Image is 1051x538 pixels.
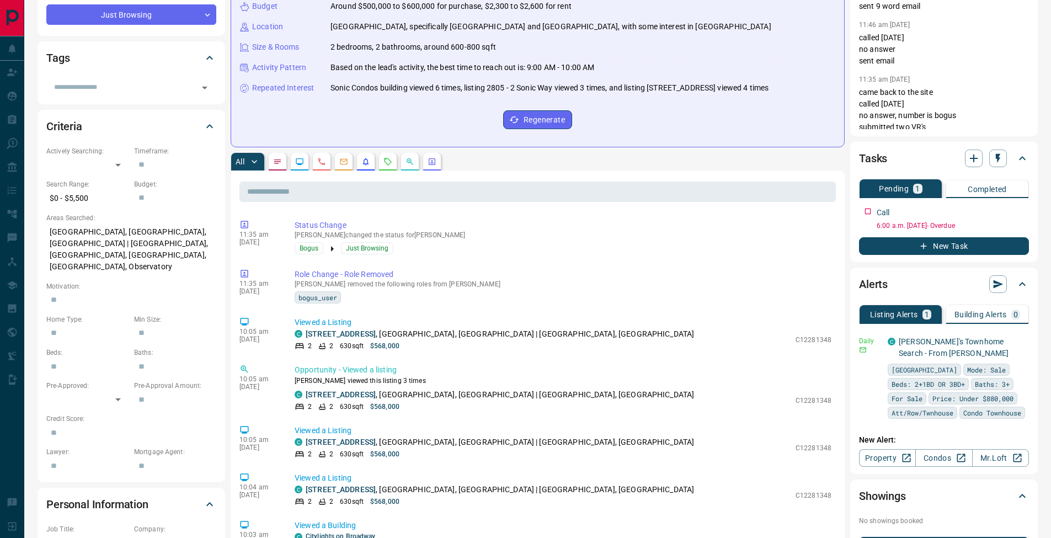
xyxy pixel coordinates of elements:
p: Pre-Approval Amount: [134,381,216,391]
p: 1 [915,185,920,193]
p: Home Type: [46,315,129,324]
p: Min Size: [134,315,216,324]
div: condos.ca [295,486,302,493]
div: condos.ca [888,338,895,345]
p: 2 [308,449,312,459]
p: Actively Searching: [46,146,129,156]
p: [DATE] [239,238,278,246]
p: Timeframe: [134,146,216,156]
p: Location [252,21,283,33]
p: Credit Score: [46,414,216,424]
div: Tags [46,45,216,71]
p: 2 [329,449,333,459]
p: Building Alerts [954,311,1007,318]
p: $0 - $5,500 [46,189,129,207]
p: , [GEOGRAPHIC_DATA], [GEOGRAPHIC_DATA] | [GEOGRAPHIC_DATA], [GEOGRAPHIC_DATA] [306,389,694,401]
p: 2 bedrooms, 2 bathrooms, around 600-800 sqft [330,41,496,53]
p: 10:04 am [239,483,278,491]
h2: Personal Information [46,496,148,513]
p: Listing Alerts [870,311,918,318]
p: Repeated Interest [252,82,314,94]
svg: Listing Alerts [361,157,370,166]
p: Role Change - Role Removed [295,269,831,280]
p: 2 [329,341,333,351]
h2: Tags [46,49,70,67]
button: New Task [859,237,1029,255]
span: Att/Row/Twnhouse [892,407,953,418]
p: $568,000 [370,341,399,351]
p: 10:05 am [239,436,278,444]
p: Budget: [134,179,216,189]
p: Viewed a Listing [295,472,831,484]
span: Bogus [300,243,318,254]
p: New Alert: [859,434,1029,446]
p: Motivation: [46,281,216,291]
p: Status Change [295,220,831,231]
div: condos.ca [295,330,302,338]
p: Lawyer: [46,447,129,457]
a: [STREET_ADDRESS] [306,438,376,446]
p: [GEOGRAPHIC_DATA], specifically [GEOGRAPHIC_DATA] and [GEOGRAPHIC_DATA], with some interest in [G... [330,21,771,33]
p: Areas Searched: [46,213,216,223]
p: 2 [308,341,312,351]
a: [STREET_ADDRESS] [306,390,376,399]
svg: Lead Browsing Activity [295,157,304,166]
p: Based on the lead's activity, the best time to reach out is: 9:00 AM - 10:00 AM [330,62,594,73]
button: Regenerate [503,110,572,129]
p: Job Title: [46,524,129,534]
p: Budget [252,1,278,12]
p: All [236,158,244,166]
div: condos.ca [295,391,302,398]
p: Activity Pattern [252,62,306,73]
p: 11:35 am [239,280,278,287]
p: 2 [329,402,333,412]
svg: Calls [317,157,326,166]
p: Viewed a Listing [295,425,831,436]
p: No showings booked [859,516,1029,526]
span: For Sale [892,393,922,404]
p: Pending [879,185,909,193]
a: Mr.Loft [972,449,1029,467]
p: 10:05 am [239,328,278,335]
p: 0 [1013,311,1018,318]
a: Condos [915,449,972,467]
p: 2 [308,402,312,412]
div: condos.ca [295,438,302,446]
p: Company: [134,524,216,534]
span: bogus_user [298,292,337,303]
svg: Email [859,346,867,354]
span: Beds: 2+1BD OR 3BD+ [892,379,965,390]
p: C12281348 [796,443,831,453]
svg: Opportunities [406,157,414,166]
h2: Criteria [46,118,82,135]
p: came back to the site called [DATE] no answer, number is bogus submitted two VR's sent welcome em... [859,87,1029,145]
p: 630 sqft [340,341,364,351]
h2: Tasks [859,150,887,167]
p: C12281348 [796,491,831,500]
p: Viewed a Listing [295,317,831,328]
p: C12281348 [796,335,831,345]
p: 1 [925,311,929,318]
p: Daily [859,336,881,346]
p: [GEOGRAPHIC_DATA], [GEOGRAPHIC_DATA], [GEOGRAPHIC_DATA] | [GEOGRAPHIC_DATA], [GEOGRAPHIC_DATA], [... [46,223,216,276]
p: [PERSON_NAME] viewed this listing 3 times [295,376,831,386]
p: 6:00 a.m. [DATE] - Overdue [877,221,1029,231]
p: $568,000 [370,449,399,459]
div: Alerts [859,271,1029,297]
h2: Alerts [859,275,888,293]
p: [DATE] [239,444,278,451]
a: [STREET_ADDRESS] [306,485,376,494]
p: 11:35 am [239,231,278,238]
p: Baths: [134,348,216,358]
p: Pre-Approved: [46,381,129,391]
p: called [DATE] no answer sent email [859,32,1029,67]
div: Criteria [46,113,216,140]
svg: Emails [339,157,348,166]
span: Just Browsing [346,243,388,254]
p: Completed [968,185,1007,193]
a: [STREET_ADDRESS] [306,329,376,338]
p: C12281348 [796,396,831,406]
p: Mortgage Agent: [134,447,216,457]
p: $568,000 [370,497,399,507]
p: 630 sqft [340,497,364,507]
